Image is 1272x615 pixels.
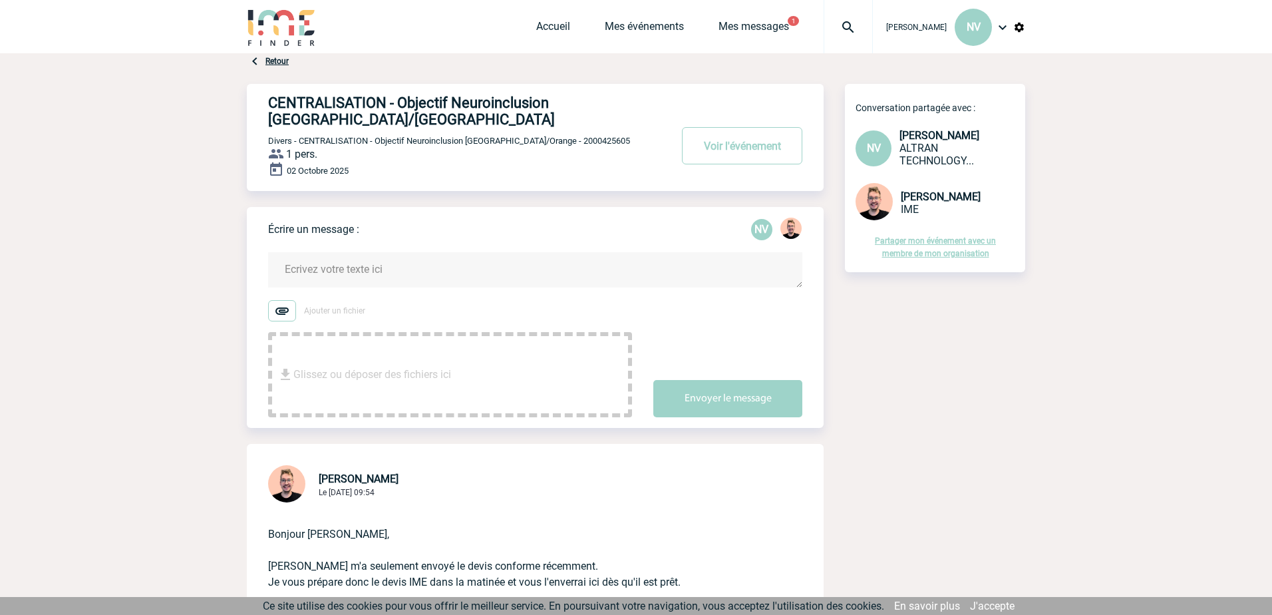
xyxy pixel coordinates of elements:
[247,8,316,46] img: IME-Finder
[899,129,979,142] span: [PERSON_NAME]
[899,142,974,167] span: ALTRAN TECHNOLOGY & ENGINEERING CENTER
[605,20,684,39] a: Mes événements
[967,21,981,33] span: NV
[788,16,799,26] button: 1
[856,102,1025,113] p: Conversation partagée avec :
[886,23,947,32] span: [PERSON_NAME]
[780,218,802,239] img: 129741-1.png
[319,488,375,497] span: Le [DATE] 09:54
[268,223,359,236] p: Écrire un message :
[751,219,772,240] p: NV
[970,600,1015,612] a: J'accepte
[682,127,802,164] button: Voir l'événement
[265,57,289,66] a: Retour
[293,341,451,408] span: Glissez ou déposer des fichiers ici
[277,367,293,383] img: file_download.svg
[304,306,365,315] span: Ajouter un fichier
[780,218,802,242] div: Stefan MILADINOVIC
[901,190,981,203] span: [PERSON_NAME]
[263,600,884,612] span: Ce site utilise des cookies pour vous offrir le meilleur service. En poursuivant votre navigation...
[867,142,881,154] span: NV
[319,473,398,485] span: [PERSON_NAME]
[718,20,789,39] a: Mes messages
[268,136,630,146] span: Divers - CENTRALISATION - Objectif Neuroinclusion [GEOGRAPHIC_DATA]/Orange - 2000425605
[894,600,960,612] a: En savoir plus
[268,465,305,503] img: 129741-1.png
[287,166,349,176] span: 02 Octobre 2025
[875,236,996,258] a: Partager mon événement avec un membre de mon organisation
[901,203,919,216] span: IME
[286,148,317,160] span: 1 pers.
[536,20,570,39] a: Accueil
[856,183,893,220] img: 129741-1.png
[653,380,802,417] button: Envoyer le message
[751,219,772,240] div: Noëlle VIVIEN
[268,95,631,128] h4: CENTRALISATION - Objectif Neuroinclusion [GEOGRAPHIC_DATA]/[GEOGRAPHIC_DATA]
